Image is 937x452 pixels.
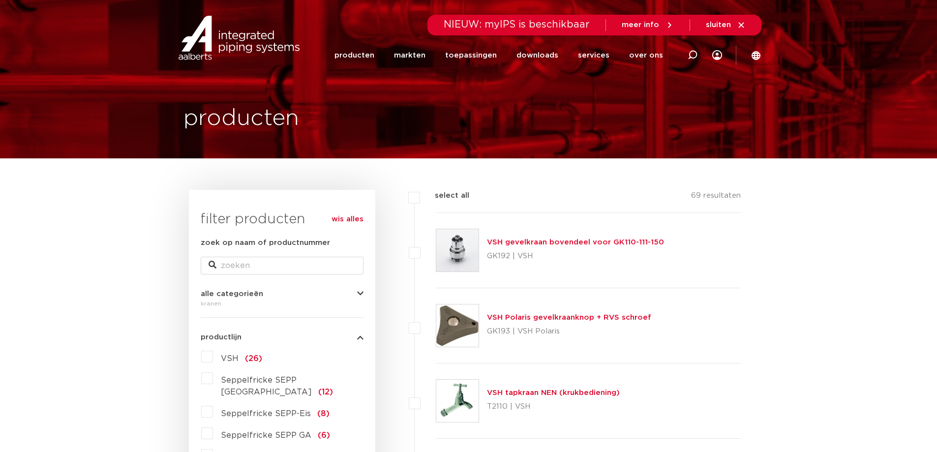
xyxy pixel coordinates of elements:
h1: producten [183,103,299,134]
span: Seppelfricke SEPP-Eis [221,410,311,418]
span: sluiten [706,21,731,29]
span: (6) [318,431,330,439]
a: downloads [516,35,558,75]
a: VSH tapkraan NEN (krukbediening) [487,389,620,396]
span: VSH [221,355,239,362]
span: Seppelfricke SEPP [GEOGRAPHIC_DATA] [221,376,312,396]
a: markten [394,35,425,75]
span: (8) [317,410,330,418]
a: producten [334,35,374,75]
a: over ons [629,35,663,75]
a: meer info [622,21,674,30]
a: VSH gevelkraan bovendeel voor GK110-111-150 [487,239,664,246]
h3: filter producten [201,210,363,229]
span: (12) [318,388,333,396]
span: (26) [245,355,262,362]
a: sluiten [706,21,746,30]
a: services [578,35,609,75]
div: kranen [201,298,363,309]
a: wis alles [332,213,363,225]
input: zoeken [201,257,363,274]
nav: Menu [334,35,663,75]
span: productlijn [201,333,242,341]
img: Thumbnail for VSH tapkraan NEN (krukbediening) [436,380,479,422]
p: 69 resultaten [691,190,741,205]
p: T2110 | VSH [487,399,620,415]
a: toepassingen [445,35,497,75]
img: Thumbnail for VSH Polaris gevelkraanknop + RVS schroef [436,304,479,347]
button: productlijn [201,333,363,341]
span: Seppelfricke SEPP GA [221,431,311,439]
span: alle categorieën [201,290,263,298]
button: alle categorieën [201,290,363,298]
a: VSH Polaris gevelkraanknop + RVS schroef [487,314,651,321]
img: Thumbnail for VSH gevelkraan bovendeel voor GK110-111-150 [436,229,479,271]
label: zoek op naam of productnummer [201,237,330,249]
span: meer info [622,21,659,29]
label: select all [420,190,469,202]
div: my IPS [712,35,722,75]
span: NIEUW: myIPS is beschikbaar [444,20,590,30]
p: GK192 | VSH [487,248,664,264]
p: GK193 | VSH Polaris [487,324,651,339]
